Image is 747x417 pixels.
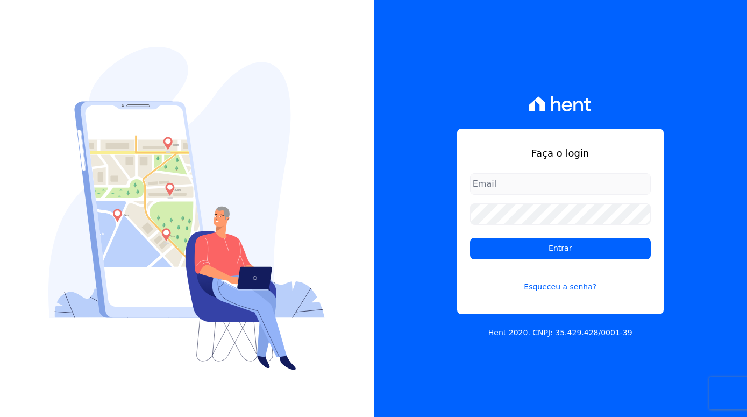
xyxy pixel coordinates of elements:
a: Esqueceu a senha? [470,268,651,293]
p: Hent 2020. CNPJ: 35.429.428/0001-39 [488,327,632,338]
input: Email [470,173,651,195]
img: Login [48,47,325,370]
h1: Faça o login [470,146,651,160]
input: Entrar [470,238,651,259]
